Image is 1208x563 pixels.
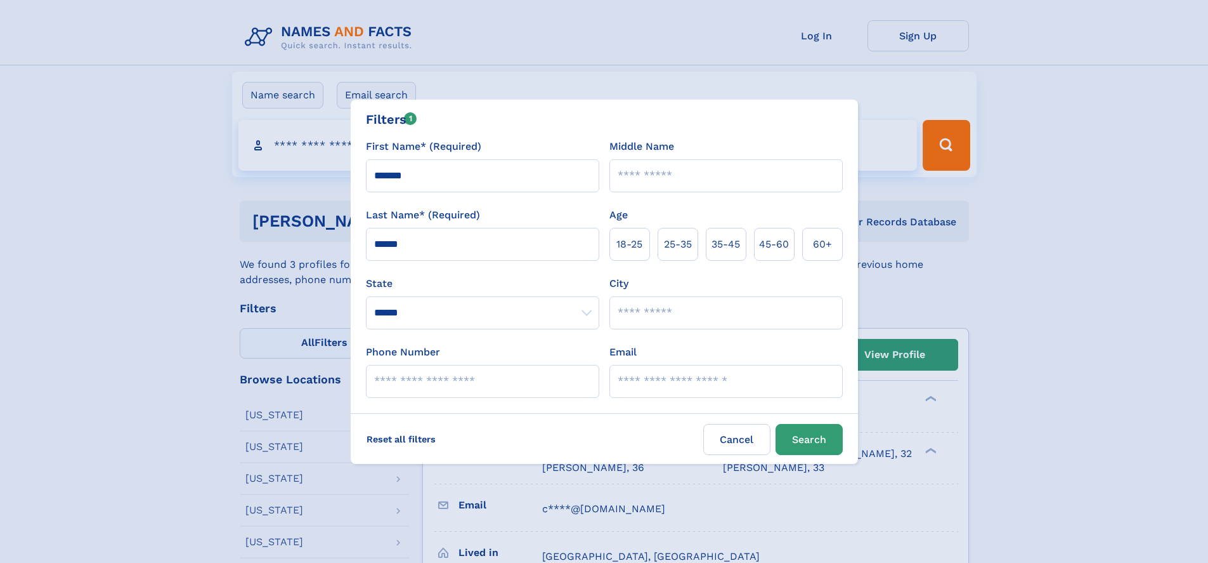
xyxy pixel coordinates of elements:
[759,237,789,252] span: 45‑60
[609,345,637,360] label: Email
[366,345,440,360] label: Phone Number
[609,208,628,223] label: Age
[366,276,599,291] label: State
[366,110,417,129] div: Filters
[358,424,444,454] label: Reset all filters
[776,424,843,455] button: Search
[366,139,481,154] label: First Name* (Required)
[609,139,674,154] label: Middle Name
[664,237,692,252] span: 25‑35
[366,208,480,223] label: Last Name* (Required)
[703,424,770,455] label: Cancel
[616,237,642,252] span: 18‑25
[609,276,628,291] label: City
[711,237,740,252] span: 35‑45
[813,237,832,252] span: 60+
